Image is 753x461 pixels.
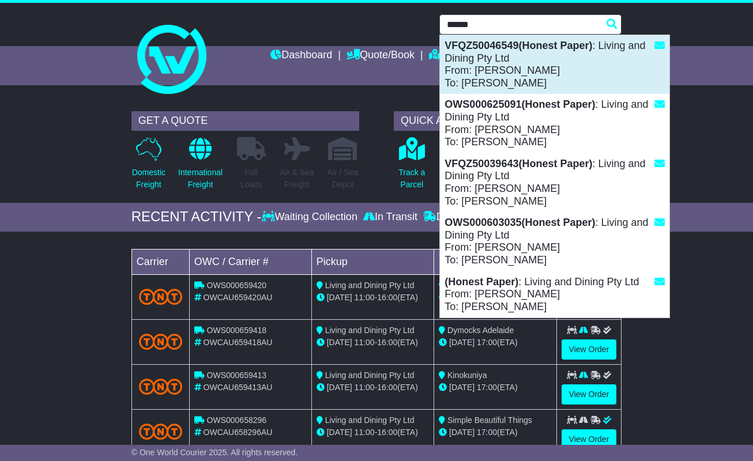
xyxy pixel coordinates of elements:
[447,415,532,425] span: Simple Beautiful Things
[440,94,669,153] div: : Living and Dining Pty Ltd From: [PERSON_NAME] To: [PERSON_NAME]
[377,293,397,302] span: 16:00
[477,338,497,347] span: 17:00
[207,281,267,290] span: OWS000659420
[440,35,669,94] div: : Living and Dining Pty Ltd From: [PERSON_NAME] To: [PERSON_NAME]
[445,99,595,110] strong: OWS000625091(Honest Paper)
[562,429,617,449] a: View Order
[189,249,311,274] td: OWC / Carrier #
[131,249,189,274] td: Carrier
[317,292,429,304] div: - (ETA)
[434,249,556,274] td: Delivery
[207,371,267,380] span: OWS000659413
[377,428,397,437] span: 16:00
[207,326,267,335] span: OWS000659418
[131,448,298,457] span: © One World Courier 2025. All rights reserved.
[317,381,429,394] div: - (ETA)
[477,383,497,392] span: 17:00
[178,137,223,197] a: InternationalFreight
[439,381,551,394] div: (ETA)
[355,293,375,302] span: 11:00
[439,337,551,349] div: (ETA)
[439,426,551,439] div: (ETA)
[262,211,360,224] div: Waiting Collection
[327,167,358,191] p: Air / Sea Depot
[327,338,352,347] span: [DATE]
[139,379,182,394] img: TNT_Domestic.png
[237,167,266,191] p: Full Loads
[445,40,592,51] strong: VFQZ50046549(Honest Paper)
[325,281,415,290] span: Living and Dining Pty Ltd
[449,338,475,347] span: [DATE]
[325,371,415,380] span: Living and Dining Pty Ltd
[355,428,375,437] span: 11:00
[355,383,375,392] span: 11:00
[131,209,262,225] div: RECENT ACTIVITY -
[440,271,669,318] div: : Living and Dining Pty Ltd From: [PERSON_NAME] To: [PERSON_NAME]
[132,167,165,191] p: Domestic Freight
[131,111,359,131] div: GET A QUOTE
[420,211,485,224] div: Delivering
[325,415,415,425] span: Living and Dining Pty Ltd
[394,111,622,131] div: QUICK ACTIONS
[207,415,267,425] span: OWS000658296
[440,153,669,212] div: : Living and Dining Pty Ltd From: [PERSON_NAME] To: [PERSON_NAME]
[325,326,415,335] span: Living and Dining Pty Ltd
[204,383,273,392] span: OWCAU659413AU
[327,383,352,392] span: [DATE]
[280,167,314,191] p: Air & Sea Freight
[317,426,429,439] div: - (ETA)
[270,46,332,66] a: Dashboard
[445,217,595,228] strong: OWS000603035(Honest Paper)
[355,338,375,347] span: 11:00
[139,424,182,439] img: TNT_Domestic.png
[139,289,182,304] img: TNT_Domestic.png
[439,292,551,304] div: (ETA)
[204,428,273,437] span: OWCAU658296AU
[449,383,475,392] span: [DATE]
[398,167,425,191] p: Track a Parcel
[204,338,273,347] span: OWCAU659418AU
[377,338,397,347] span: 16:00
[377,383,397,392] span: 16:00
[178,167,223,191] p: International Freight
[131,137,166,197] a: DomesticFreight
[562,339,617,360] a: View Order
[311,249,434,274] td: Pickup
[447,371,487,380] span: Kinokuniya
[440,212,669,271] div: : Living and Dining Pty Ltd From: [PERSON_NAME] To: [PERSON_NAME]
[139,334,182,349] img: TNT_Domestic.png
[347,46,415,66] a: Quote/Book
[317,337,429,349] div: - (ETA)
[445,158,592,169] strong: VFQZ50039643(Honest Paper)
[204,293,273,302] span: OWCAU659420AU
[429,46,480,66] a: Tracking
[327,293,352,302] span: [DATE]
[398,137,426,197] a: Track aParcel
[360,211,420,224] div: In Transit
[327,428,352,437] span: [DATE]
[447,326,514,335] span: Dymocks Adelaide
[449,428,475,437] span: [DATE]
[562,384,617,405] a: View Order
[477,428,497,437] span: 17:00
[445,276,518,288] strong: (Honest Paper)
